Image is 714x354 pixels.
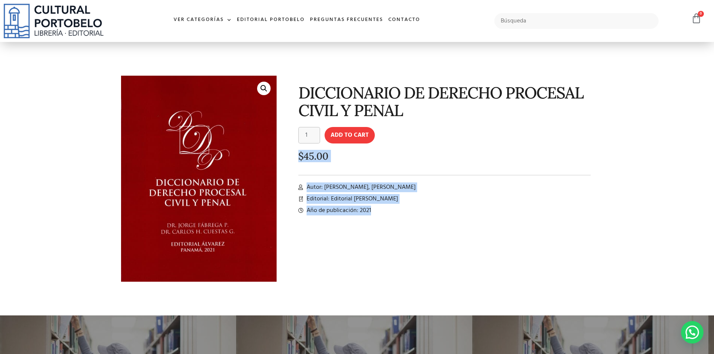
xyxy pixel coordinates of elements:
span: $ [298,150,304,162]
a: Ver Categorías [171,12,234,28]
button: Add to cart [325,127,375,143]
a: 🔍 [257,82,271,95]
a: 0 [691,13,702,24]
a: Contacto [386,12,423,28]
input: Búsqueda [494,13,659,29]
span: 0 [698,11,704,17]
a: Preguntas frecuentes [307,12,386,28]
input: Product quantity [298,127,320,143]
a: Editorial Portobelo [234,12,307,28]
h1: DICCIONARIO DE DERECHO PROCESAL CIVIL Y PENAL [298,84,591,119]
bdi: 45.00 [298,150,328,162]
div: WhatsApp contact [681,321,704,344]
span: Año de publicación: 2021 [305,206,371,215]
span: Editorial: Editorial [PERSON_NAME] [305,194,398,203]
span: Autor: [PERSON_NAME], [PERSON_NAME] [305,183,416,192]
